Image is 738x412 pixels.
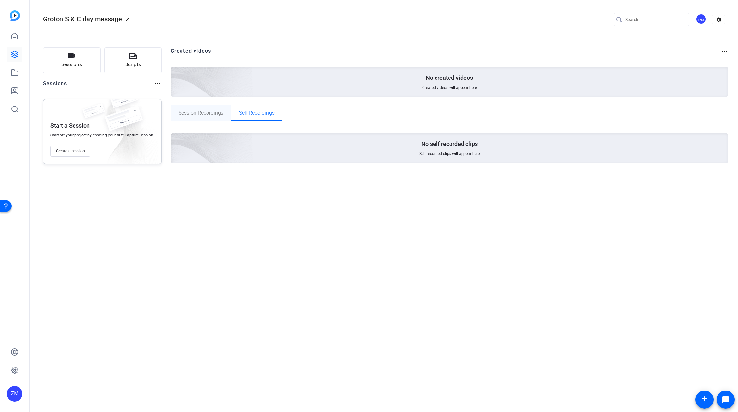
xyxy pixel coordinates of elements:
[625,16,684,23] input: Search
[179,110,223,116] span: Session Recordings
[50,133,154,138] span: Start off your project by creating your first Capture Session.
[79,103,108,122] img: fake-session.png
[426,74,473,82] p: No created videos
[106,90,141,113] img: fake-session.png
[98,68,253,210] img: Creted videos background
[99,106,148,138] img: fake-session.png
[43,15,122,23] span: Groton S & C day message
[43,47,101,73] button: Sessions
[720,48,728,56] mat-icon: more_horiz
[125,61,141,68] span: Scripts
[422,85,477,90] span: Created videos will appear here
[701,396,708,404] mat-icon: accessibility
[61,61,82,68] span: Sessions
[125,17,133,25] mat-icon: edit
[419,151,480,156] span: Self recorded clips will appear here
[43,80,67,92] h2: Sessions
[696,14,707,25] ngx-avatar: Robert Mulero
[722,396,730,404] mat-icon: message
[7,386,22,402] div: ZM
[10,10,20,21] img: blue-gradient.svg
[104,47,162,73] button: Scripts
[98,2,253,144] img: Creted videos background
[421,140,478,148] p: No self recorded clips
[50,146,90,157] button: Create a session
[154,80,162,88] mat-icon: more_horiz
[712,15,725,25] mat-icon: settings
[95,97,158,167] img: embarkstudio-empty-session.png
[50,122,90,130] p: Start a Session
[239,110,275,116] span: Self Recordings
[171,47,721,60] h2: Created videos
[696,14,706,24] div: RM
[56,149,85,154] span: Create a session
